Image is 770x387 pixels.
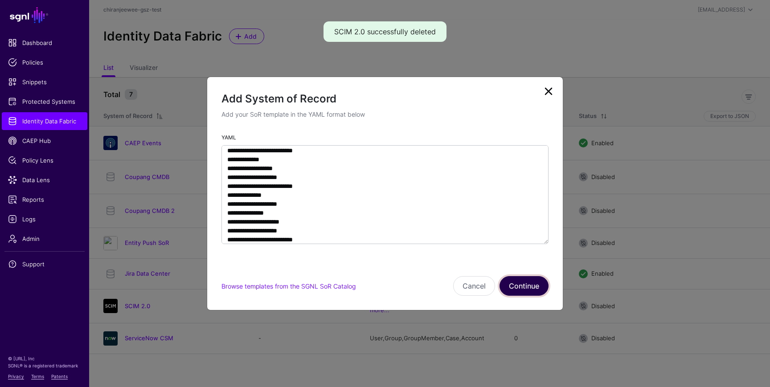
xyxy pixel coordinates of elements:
label: YAML [221,134,236,142]
div: SCIM 2.0 successfully deleted [324,21,446,42]
h2: Add System of Record [221,91,549,106]
p: Add your SoR template in the YAML format below [221,110,549,119]
button: Continue [500,276,549,296]
a: Browse templates from the SGNL SoR Catalog [221,282,356,290]
button: Cancel [453,276,495,296]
